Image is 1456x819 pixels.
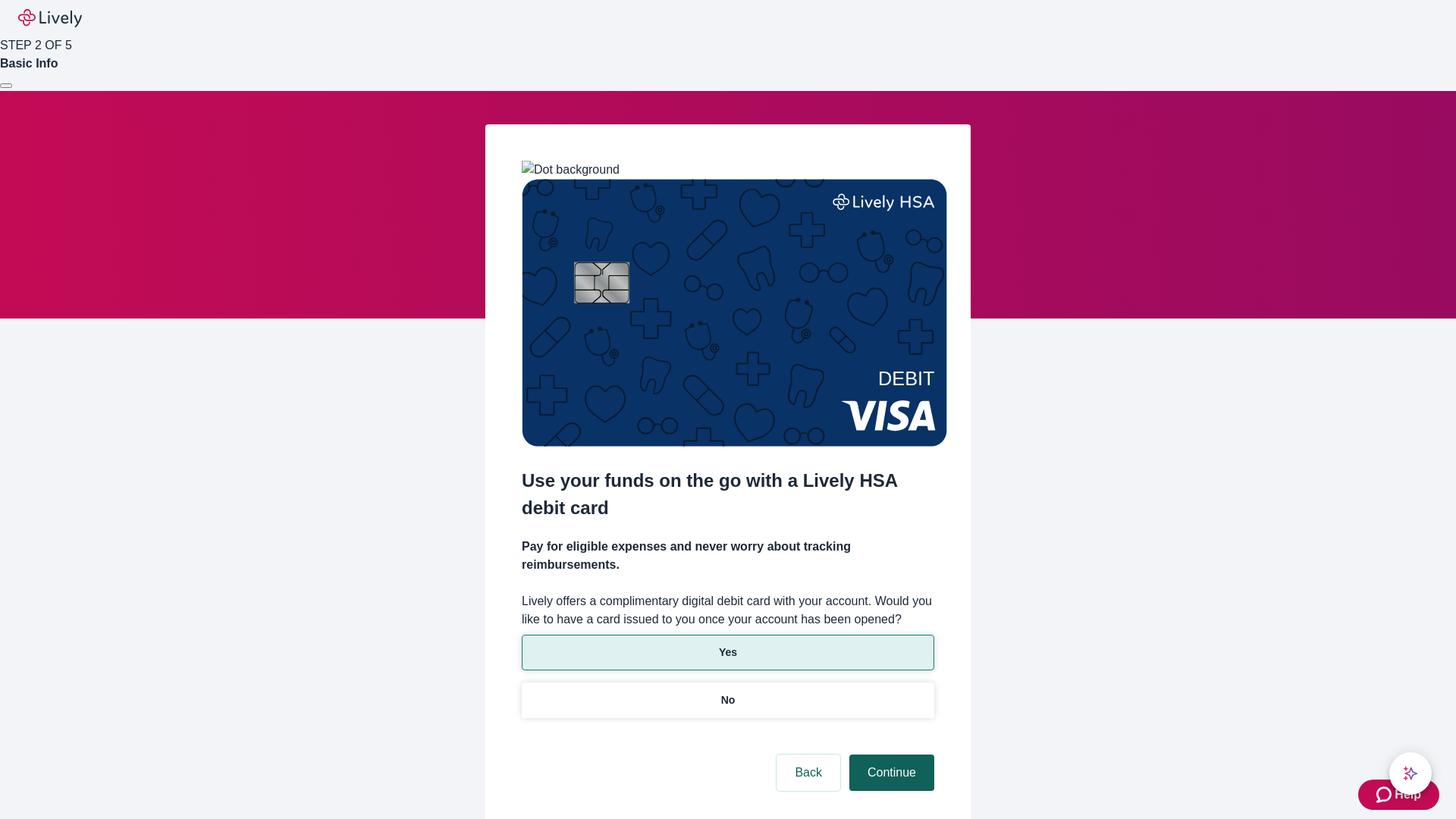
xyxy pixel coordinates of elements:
span: Help [1395,786,1421,804]
button: chat [1389,752,1432,795]
button: Zendesk support iconHelp [1358,780,1439,810]
button: Back [777,755,840,791]
button: No [522,682,934,718]
button: Continue [849,755,934,791]
label: Lively offers a complimentary digital debit card with your account. Would you like to have a card... [522,592,934,629]
img: Dot background [522,161,620,179]
h4: Pay for eligible expenses and never worry about tracking reimbursements. [522,538,934,574]
svg: Zendesk support icon [1376,786,1395,804]
img: Lively [18,9,82,27]
p: Yes [719,645,737,661]
img: Debit card [522,179,947,447]
h2: Use your funds on the go with a Lively HSA debit card [522,467,934,522]
p: No [721,692,736,708]
button: Yes [522,635,934,670]
svg: Lively AI Assistant [1403,766,1418,781]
